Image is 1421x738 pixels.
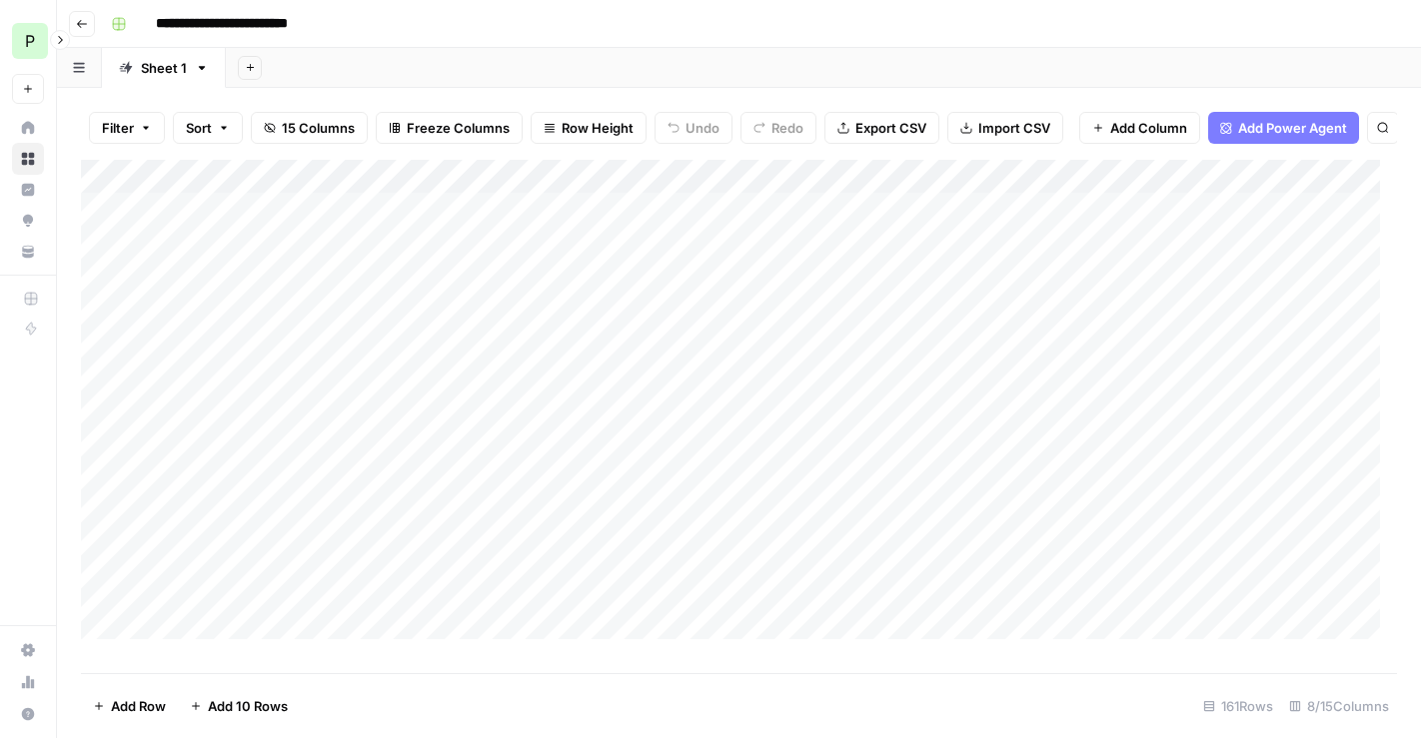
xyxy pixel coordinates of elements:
button: Sort [173,112,243,144]
span: Redo [771,118,803,138]
button: Undo [655,112,732,144]
a: Insights [12,174,44,206]
button: Filter [89,112,165,144]
div: Sheet 1 [141,58,187,78]
a: Your Data [12,236,44,268]
span: Add 10 Rows [208,696,288,716]
div: 8/15 Columns [1281,690,1397,722]
a: Home [12,112,44,144]
button: Add 10 Rows [178,690,300,722]
button: Workspace: Paragon [12,16,44,66]
span: Sort [186,118,212,138]
div: 161 Rows [1195,690,1281,722]
button: Help + Support [12,698,44,730]
button: 15 Columns [251,112,368,144]
button: Export CSV [824,112,939,144]
button: Add Row [81,690,178,722]
a: Browse [12,143,44,175]
span: 15 Columns [282,118,355,138]
span: Add Column [1110,118,1187,138]
button: Row Height [531,112,647,144]
span: P [25,29,35,53]
button: Add Power Agent [1208,112,1359,144]
span: Undo [686,118,719,138]
button: Freeze Columns [376,112,523,144]
span: Freeze Columns [407,118,510,138]
a: Sheet 1 [102,48,226,88]
span: Add Row [111,696,166,716]
a: Usage [12,666,44,698]
span: Export CSV [855,118,926,138]
span: Add Power Agent [1238,118,1347,138]
span: Import CSV [978,118,1050,138]
a: Opportunities [12,205,44,237]
span: Row Height [562,118,634,138]
button: Redo [740,112,816,144]
button: Add Column [1079,112,1200,144]
button: Import CSV [947,112,1063,144]
span: Filter [102,118,134,138]
a: Settings [12,634,44,666]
